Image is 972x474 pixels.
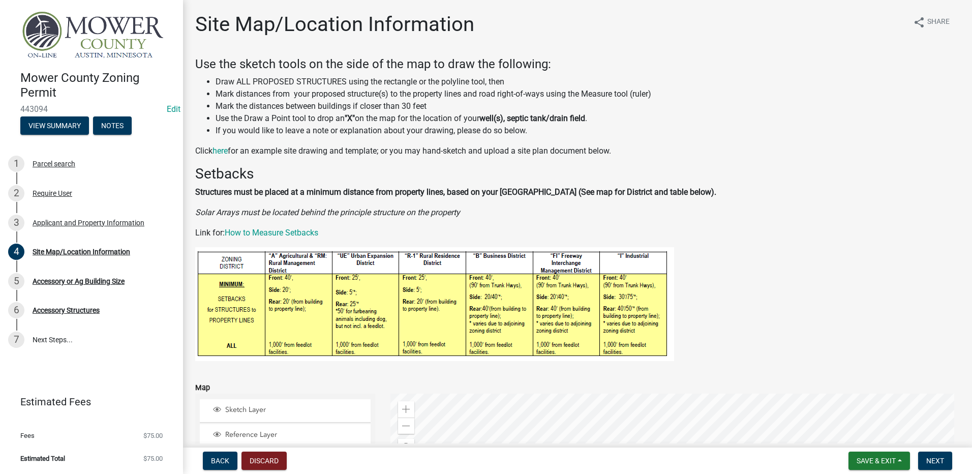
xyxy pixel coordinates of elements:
li: Sketch Layer [200,399,371,422]
li: If you would like to leave a note or explanation about your drawing, please do so below. [216,125,960,137]
div: Reference Layer [211,430,367,440]
span: Reference Layer [223,430,367,439]
p: Click for an example site drawing and template; or you may hand-sketch and upload a site plan doc... [195,145,960,157]
span: Fees [20,432,35,439]
div: Applicant and Property Information [33,219,144,226]
div: 1 [8,156,24,172]
span: Save & Exit [857,457,896,465]
wm-modal-confirm: Edit Application Number [167,104,180,114]
span: Back [211,457,229,465]
wm-modal-confirm: Notes [93,122,132,130]
div: 7 [8,332,24,348]
button: shareShare [905,12,958,32]
strong: well(s), septic tank/drain field [479,113,585,123]
h3: Setbacks [195,165,960,183]
div: Require User [33,190,72,197]
span: Sketch Layer [223,405,367,414]
button: Next [918,452,952,470]
a: here [212,146,228,156]
div: Parcel search [33,160,75,167]
span: Share [927,16,950,28]
wm-modal-confirm: Summary [20,122,89,130]
strong: "X" [345,113,355,123]
a: Estimated Fees [8,392,167,412]
label: Map [195,384,210,392]
a: How to Measure Setbacks [225,228,318,238]
div: Zoom out [398,418,414,434]
button: Notes [93,116,132,135]
i: share [913,16,925,28]
span: 443094 [20,104,163,114]
div: 5 [8,273,24,289]
div: Zoom in [398,401,414,418]
h4: Mower County Zoning Permit [20,71,175,100]
i: Solar Arrays must be located behind the principle structure on the property [195,208,460,217]
span: Estimated Total [20,455,65,462]
a: Edit [167,104,180,114]
div: Sketch Layer [211,405,367,416]
button: Back [203,452,237,470]
img: image_6795d122-5c4b-46e2-9aca-53b89ad28e83_1a27c5fd-a8a4-4857-9b92-8b9a1c191c15.png [195,247,674,361]
div: Accessory Structures [33,307,100,314]
li: Draw ALL PROPOSED STRUCTURES using the rectangle or the polyline tool, then [216,76,960,88]
strong: Structures must be placed at a minimum distance from property lines, based on your [GEOGRAPHIC_DA... [195,187,716,197]
button: View Summary [20,116,89,135]
div: Accessory or Ag Building Size [33,278,125,285]
span: $75.00 [143,455,163,462]
div: 2 [8,185,24,201]
li: Mark the distances between buildings if closer than 30 feet [216,100,960,112]
button: Discard [241,452,287,470]
span: Next [926,457,944,465]
h1: Site Map/Location Information [195,12,474,37]
div: 3 [8,215,24,231]
li: Mark distances from your proposed structure(s) to the property lines and road right-of-ways using... [216,88,960,100]
p: Link for: [195,227,960,239]
span: $75.00 [143,432,163,439]
div: Find my location [398,439,414,455]
h4: Use the sketch tools on the side of the map to draw the following: [195,57,960,72]
button: Save & Exit [848,452,910,470]
div: 6 [8,302,24,318]
div: Site Map/Location Information [33,248,130,255]
div: 4 [8,244,24,260]
li: Reference Layer [200,424,371,447]
img: Mower County, Minnesota [20,11,167,60]
li: Use the Draw a Point tool to drop an on the map for the location of your . [216,112,960,125]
